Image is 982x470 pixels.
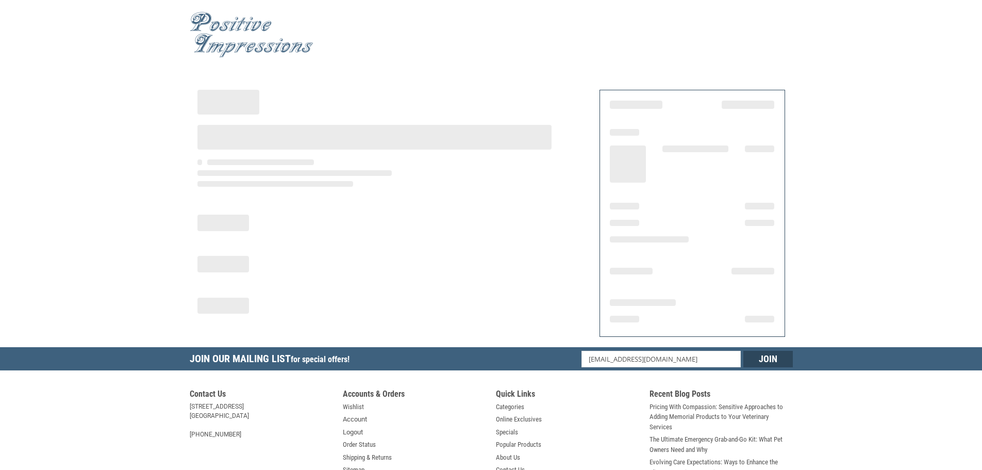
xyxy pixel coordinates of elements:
[343,389,486,402] h5: Accounts & Orders
[650,434,793,455] a: The Ultimate Emergency Grab-and-Go Kit: What Pet Owners Need and Why
[496,414,542,425] a: Online Exclusives
[190,12,313,58] img: Positive Impressions
[496,427,518,437] a: Specials
[343,440,376,450] a: Order Status
[190,402,333,439] address: [STREET_ADDRESS] [GEOGRAPHIC_DATA] [PHONE_NUMBER]
[496,402,524,412] a: Categories
[496,440,541,450] a: Popular Products
[343,452,392,463] a: Shipping & Returns
[291,354,349,364] span: for special offers!
[650,389,793,402] h5: Recent Blog Posts
[343,414,367,425] a: Account
[650,402,793,432] a: Pricing With Compassion: Sensitive Approaches to Adding Memorial Products to Your Veterinary Serv...
[496,452,520,463] a: About Us
[581,351,741,367] input: Email
[343,427,363,437] a: Logout
[190,347,355,374] h5: Join Our Mailing List
[743,351,793,367] input: Join
[190,389,333,402] h5: Contact Us
[496,389,639,402] h5: Quick Links
[343,402,364,412] a: Wishlist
